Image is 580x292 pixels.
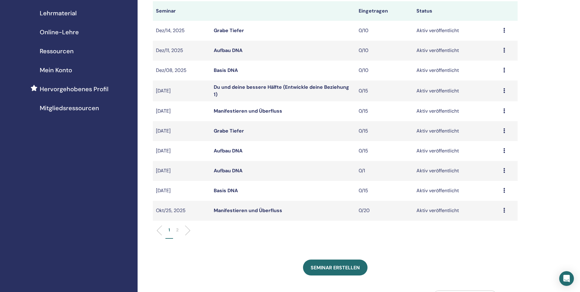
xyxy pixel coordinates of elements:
td: Aktiv veröffentlicht [413,61,500,80]
td: 0/20 [356,201,413,221]
td: [DATE] [153,80,211,101]
a: Aufbau DNA [214,167,242,174]
td: Dez/08, 2025 [153,61,211,80]
td: [DATE] [153,101,211,121]
div: Open Intercom Messenger [559,271,574,286]
td: Aktiv veröffentlicht [413,21,500,41]
span: Mein Konto [40,66,72,75]
th: Seminar [153,1,211,21]
a: Manifestieren und Überfluss [214,207,282,214]
a: Du und deine bessere Hälfte (Entwickle deine Beziehung 1) [214,84,349,98]
td: [DATE] [153,141,211,161]
a: Grabe Tiefer [214,128,244,134]
p: 1 [168,227,170,233]
span: Online-Lehre [40,28,79,37]
td: Okt/25, 2025 [153,201,211,221]
a: Basis DNA [214,187,238,194]
td: 0/10 [356,41,413,61]
th: Eingetragen [356,1,413,21]
a: Seminar erstellen [303,260,368,275]
td: Aktiv veröffentlicht [413,41,500,61]
td: 0/15 [356,80,413,101]
td: Aktiv veröffentlicht [413,201,500,221]
td: Aktiv veröffentlicht [413,80,500,101]
td: 0/15 [356,181,413,201]
th: Status [413,1,500,21]
span: Seminar erstellen [311,264,360,271]
p: 2 [176,227,179,233]
td: Dez/14, 2025 [153,21,211,41]
td: Aktiv veröffentlicht [413,141,500,161]
a: Aufbau DNA [214,47,242,54]
span: Mitgliedsressourcen [40,103,99,113]
td: 0/1 [356,161,413,181]
a: Basis DNA [214,67,238,73]
td: 0/10 [356,21,413,41]
td: Dez/11, 2025 [153,41,211,61]
span: Hervorgehobenes Profil [40,84,109,94]
a: Manifestieren und Überfluss [214,108,282,114]
td: 0/10 [356,61,413,80]
td: 0/15 [356,101,413,121]
td: Aktiv veröffentlicht [413,181,500,201]
td: 0/15 [356,121,413,141]
a: Aufbau DNA [214,148,242,154]
span: Lehrmaterial [40,9,77,18]
td: Aktiv veröffentlicht [413,101,500,121]
td: [DATE] [153,161,211,181]
span: Ressourcen [40,47,74,56]
a: Grabe Tiefer [214,27,244,34]
td: Aktiv veröffentlicht [413,121,500,141]
td: [DATE] [153,121,211,141]
td: Aktiv veröffentlicht [413,161,500,181]
td: [DATE] [153,181,211,201]
td: 0/15 [356,141,413,161]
